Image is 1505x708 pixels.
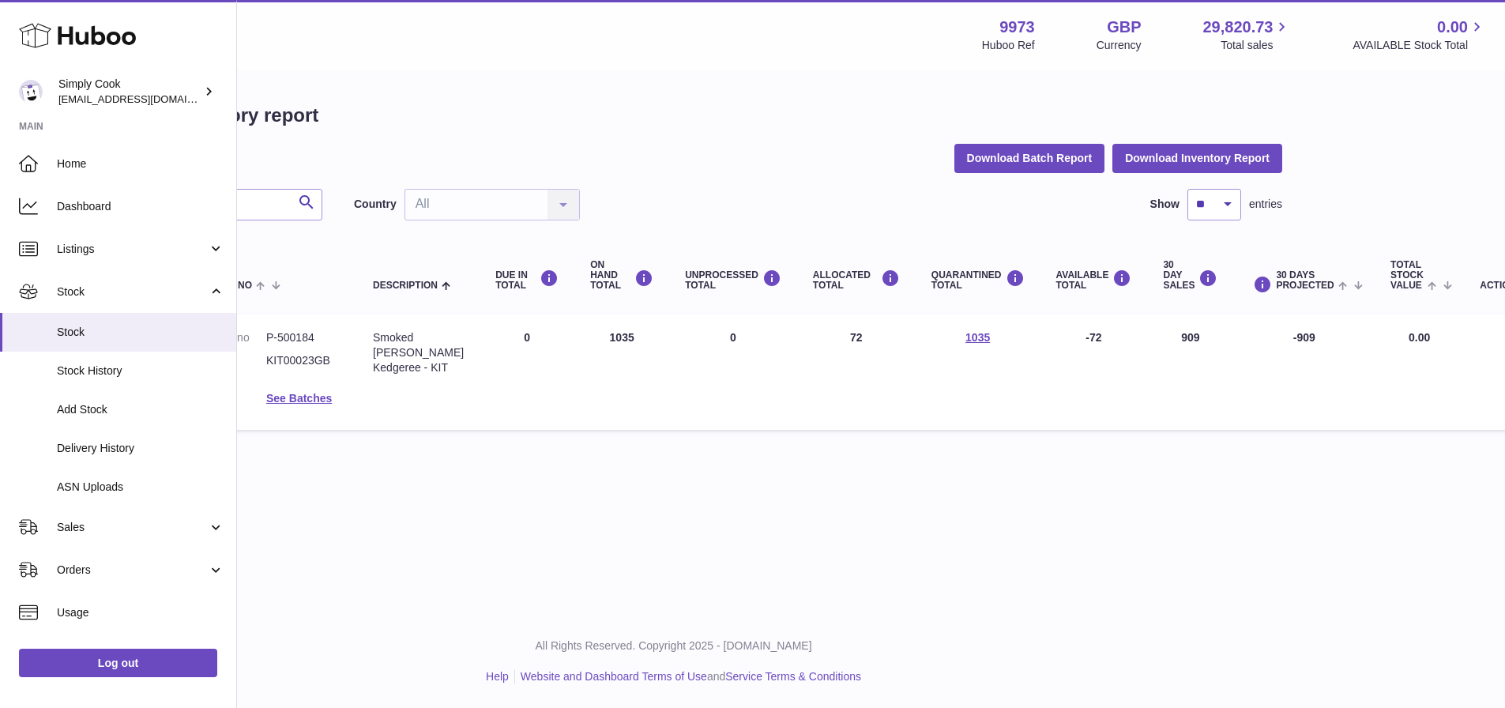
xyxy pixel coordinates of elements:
a: 1035 [965,331,990,344]
span: Sales [57,520,208,535]
span: 0.00 [1409,331,1430,344]
td: 72 [797,314,916,430]
span: Stock [57,325,224,340]
div: DUE IN TOTAL [495,269,559,291]
a: 0.00 AVAILABLE Stock Total [1353,17,1486,53]
span: entries [1249,197,1282,212]
span: [EMAIL_ADDRESS][DOMAIN_NAME] [58,92,232,105]
span: 30 DAYS PROJECTED [1276,270,1334,291]
td: 0 [669,314,797,430]
div: 30 DAY SALES [1163,260,1217,292]
td: 909 [1147,314,1233,430]
span: Usage [57,605,224,620]
span: Add Stock [57,402,224,417]
a: Website and Dashboard Terms of Use [521,670,707,683]
span: ASN Uploads [57,480,224,495]
strong: 9973 [999,17,1035,38]
label: Show [1150,197,1180,212]
img: internalAdmin-9973@internal.huboo.com [19,80,43,104]
span: Stock History [57,363,224,378]
label: Country [354,197,397,212]
strong: GBP [1107,17,1141,38]
div: Smoked [PERSON_NAME] Kedgeree - KIT [373,330,464,375]
li: and [515,669,861,684]
span: Orders [57,563,208,578]
td: 1035 [574,314,669,430]
td: -72 [1040,314,1148,430]
span: Listings [57,242,208,257]
a: Service Terms & Conditions [725,670,861,683]
div: Huboo Ref [982,38,1035,53]
span: AVAILABLE Stock Total [1353,38,1486,53]
span: Home [57,156,224,171]
button: Download Inventory Report [1112,144,1282,172]
div: ON HAND Total [590,260,653,292]
div: Currency [1097,38,1142,53]
span: Total stock value [1390,260,1424,292]
div: AVAILABLE Total [1056,269,1132,291]
span: 0.00 [1437,17,1468,38]
a: See Batches [266,392,332,405]
dd: KIT00023GB [266,353,341,383]
button: Download Batch Report [954,144,1105,172]
div: QUARANTINED Total [931,269,1025,291]
a: Log out [19,649,217,677]
span: Description [373,281,438,291]
span: Stock [57,284,208,299]
span: 29,820.73 [1202,17,1273,38]
a: 29,820.73 Total sales [1202,17,1291,53]
span: Dashboard [57,199,224,214]
span: Delivery History [57,441,224,456]
span: Total sales [1221,38,1291,53]
div: ALLOCATED Total [813,269,900,291]
div: UNPROCESSED Total [685,269,781,291]
div: Simply Cook [58,77,201,107]
h1: My Huboo - Inventory report [65,103,1282,128]
td: -909 [1233,314,1375,430]
dd: P-500184 [266,330,341,345]
a: Help [486,670,509,683]
td: 0 [480,314,574,430]
p: All Rights Reserved. Copyright 2025 - [DOMAIN_NAME] [52,638,1295,653]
